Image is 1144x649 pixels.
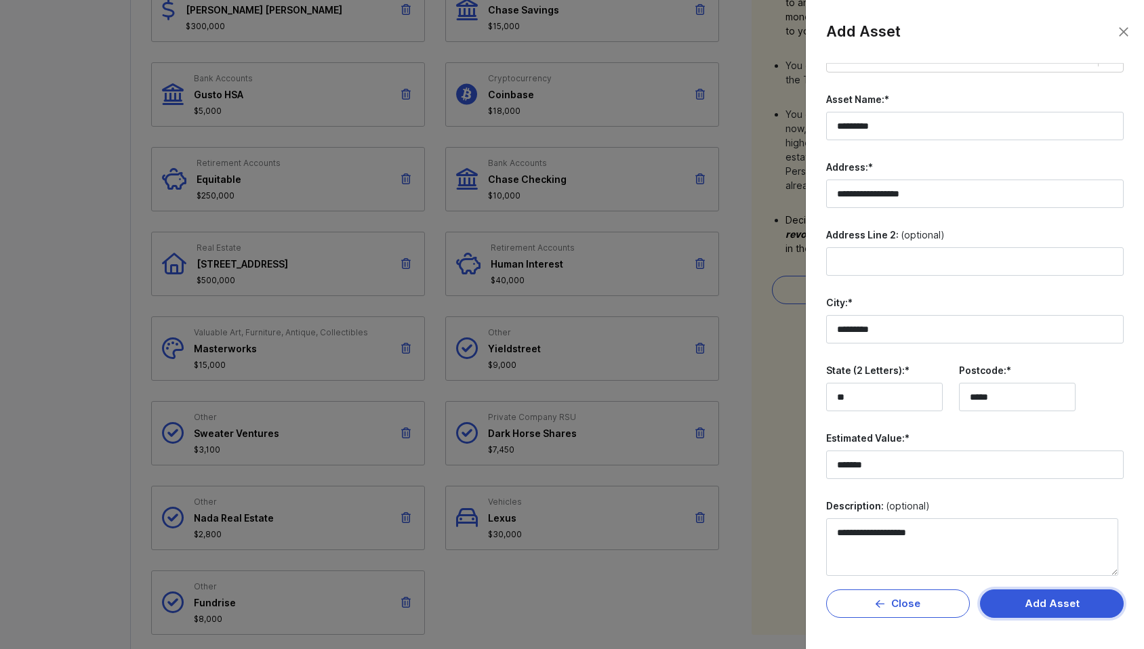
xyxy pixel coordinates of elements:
[826,589,970,618] button: Close
[826,432,1124,445] label: Estimated Value:*
[901,228,945,242] span: (optional)
[980,589,1124,618] button: Add Asset
[959,364,1076,377] label: Postcode:*
[826,161,1124,174] label: Address:*
[826,20,1124,64] div: Add Asset
[826,93,1124,106] label: Asset Name:*
[826,296,1124,310] label: City:*
[826,499,1124,513] label: Description:
[826,228,1124,242] label: Address Line 2:
[886,499,930,513] span: (optional)
[1118,26,1129,37] button: Close
[826,364,943,377] label: State (2 Letters):*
